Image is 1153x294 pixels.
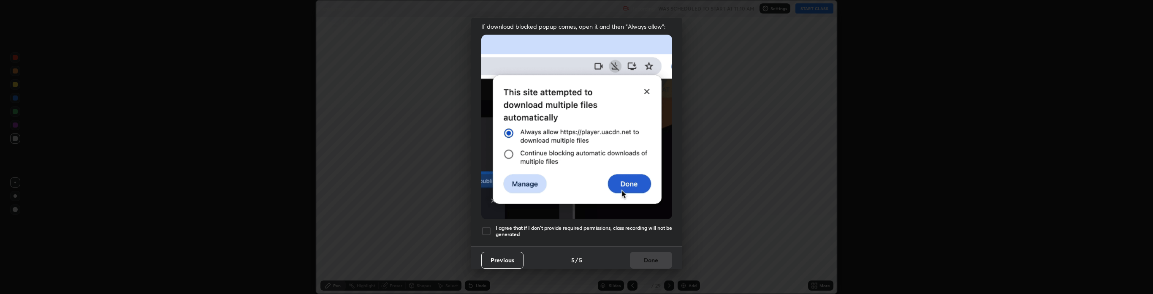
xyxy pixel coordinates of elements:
h4: / [575,256,578,264]
span: If download blocked popup comes, open it and then "Always allow": [481,22,672,30]
h5: I agree that if I don't provide required permissions, class recording will not be generated [496,225,672,238]
img: downloads-permission-blocked.gif [481,35,672,219]
button: Previous [481,252,524,269]
h4: 5 [579,256,582,264]
h4: 5 [571,256,575,264]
